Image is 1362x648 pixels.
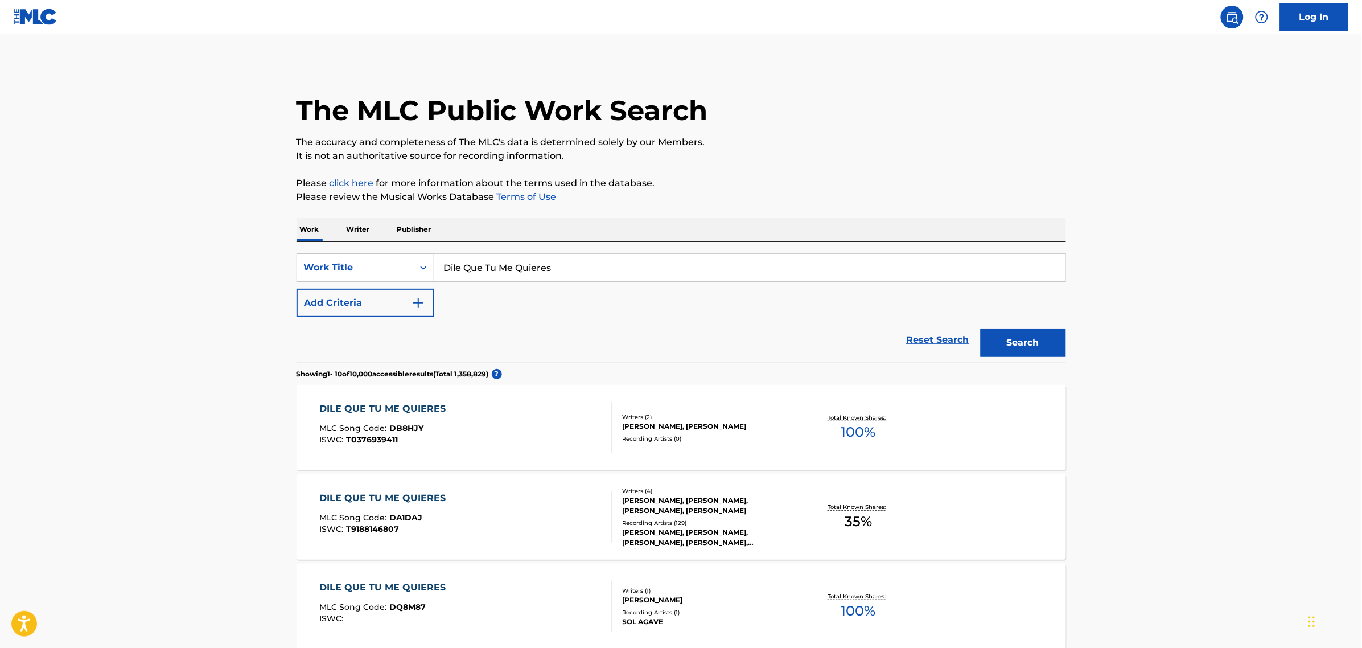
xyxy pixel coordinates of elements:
a: DILE QUE TU ME QUIERESMLC Song Code:DA1DAJISWC:T9188146807Writers (4)[PERSON_NAME], [PERSON_NAME]... [297,474,1066,560]
span: T9188146807 [346,524,399,534]
p: Total Known Shares: [828,413,889,422]
button: Add Criteria [297,289,434,317]
img: MLC Logo [14,9,57,25]
div: Help [1250,6,1273,28]
span: MLC Song Code : [319,512,389,523]
a: Log In [1280,3,1348,31]
span: 100 % [841,422,876,442]
div: DILE QUE TU ME QUIERES [319,402,451,416]
iframe: Chat Widget [1305,593,1362,648]
div: Recording Artists ( 0 ) [623,434,795,443]
span: T0376939411 [346,434,398,445]
div: Recording Artists ( 129 ) [623,519,795,527]
p: Publisher [394,218,435,241]
div: Recording Artists ( 1 ) [623,608,795,617]
div: [PERSON_NAME], [PERSON_NAME], [PERSON_NAME], [PERSON_NAME], [PERSON_NAME] [623,527,795,548]
img: help [1255,10,1269,24]
div: [PERSON_NAME], [PERSON_NAME], [PERSON_NAME], [PERSON_NAME] [623,495,795,516]
span: ? [492,369,502,379]
span: DB8HJY [389,423,423,433]
a: Public Search [1221,6,1244,28]
form: Search Form [297,253,1066,363]
span: MLC Song Code : [319,423,389,433]
span: ISWC : [319,613,346,624]
div: Drag [1308,605,1315,639]
button: Search [981,329,1066,357]
h1: The MLC Public Work Search [297,93,708,128]
a: DILE QUE TU ME QUIERESMLC Song Code:DB8HJYISWC:T0376939411Writers (2)[PERSON_NAME], [PERSON_NAME]... [297,385,1066,470]
p: Total Known Shares: [828,592,889,601]
p: Showing 1 - 10 of 10,000 accessible results (Total 1,358,829 ) [297,369,489,379]
div: [PERSON_NAME], [PERSON_NAME] [623,421,795,432]
p: Writer [343,218,373,241]
p: Work [297,218,323,241]
img: search [1225,10,1239,24]
p: It is not an authoritative source for recording information. [297,149,1066,163]
div: DILE QUE TU ME QUIERES [319,581,451,594]
img: 9d2ae6d4665cec9f34b9.svg [412,296,425,310]
a: Reset Search [901,327,975,352]
div: Writers ( 1 ) [623,587,795,595]
a: Terms of Use [495,191,557,202]
span: ISWC : [319,434,346,445]
p: Total Known Shares: [828,503,889,511]
a: click here [330,178,374,188]
div: Writers ( 4 ) [623,487,795,495]
span: MLC Song Code : [319,602,389,612]
p: Please for more information about the terms used in the database. [297,177,1066,190]
p: The accuracy and completeness of The MLC's data is determined solely by our Members. [297,136,1066,149]
span: DQ8M87 [389,602,426,612]
div: Work Title [304,261,406,274]
span: DA1DAJ [389,512,422,523]
div: Writers ( 2 ) [623,413,795,421]
span: 35 % [845,511,872,532]
div: SOL AGAVE [623,617,795,627]
p: Please review the Musical Works Database [297,190,1066,204]
div: [PERSON_NAME] [623,595,795,605]
span: 100 % [841,601,876,621]
div: DILE QUE TU ME QUIERES [319,491,451,505]
span: ISWC : [319,524,346,534]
